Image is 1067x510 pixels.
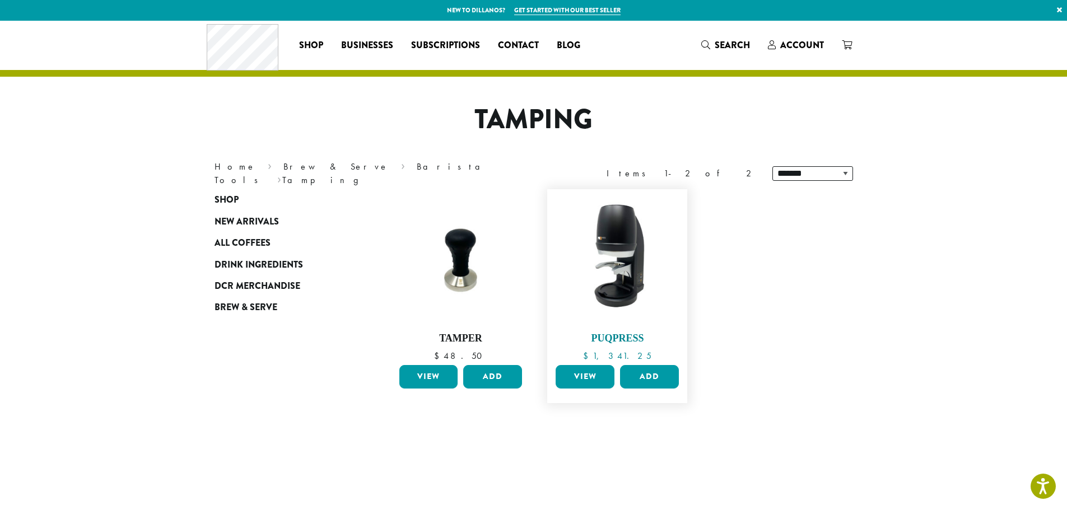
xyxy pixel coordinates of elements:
span: $ [434,350,444,362]
img: Tamper-300x300.jpg [396,195,525,324]
nav: Breadcrumb [215,160,517,187]
a: View [556,365,614,389]
span: New Arrivals [215,215,279,229]
a: Drink Ingredients [215,254,349,275]
bdi: 1,341.25 [583,350,651,362]
h4: PuqPress [553,333,682,345]
span: › [268,156,272,174]
a: Tamper $48.50 [397,195,525,361]
a: PuqPress $1,341.25 [553,195,682,361]
span: › [277,170,281,187]
a: Home [215,161,256,172]
span: Drink Ingredients [215,258,303,272]
span: Subscriptions [411,39,480,53]
a: DCR Merchandise [215,275,349,297]
a: Shop [290,36,332,54]
img: PuqPress_Black-300x300.jpg [553,195,682,324]
span: Shop [215,193,239,207]
span: DCR Merchandise [215,279,300,293]
span: Contact [498,39,539,53]
span: Businesses [341,39,393,53]
button: Add [463,365,522,389]
span: Search [715,39,750,52]
a: Brew & Serve [215,297,349,318]
a: Search [692,36,759,54]
span: › [401,156,405,174]
a: New Arrivals [215,211,349,232]
span: All Coffees [215,236,271,250]
bdi: 48.50 [434,350,487,362]
div: Items 1-2 of 2 [607,167,756,180]
a: Shop [215,189,349,210]
span: $ [583,350,593,362]
span: Brew & Serve [215,301,277,315]
a: All Coffees [215,232,349,254]
h4: Tamper [397,333,525,345]
span: Shop [299,39,323,53]
a: Get started with our best seller [514,6,621,15]
button: Add [620,365,679,389]
a: View [399,365,458,389]
span: Blog [557,39,580,53]
a: Brew & Serve [283,161,389,172]
span: Account [780,39,824,52]
h1: Tamping [206,104,861,136]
